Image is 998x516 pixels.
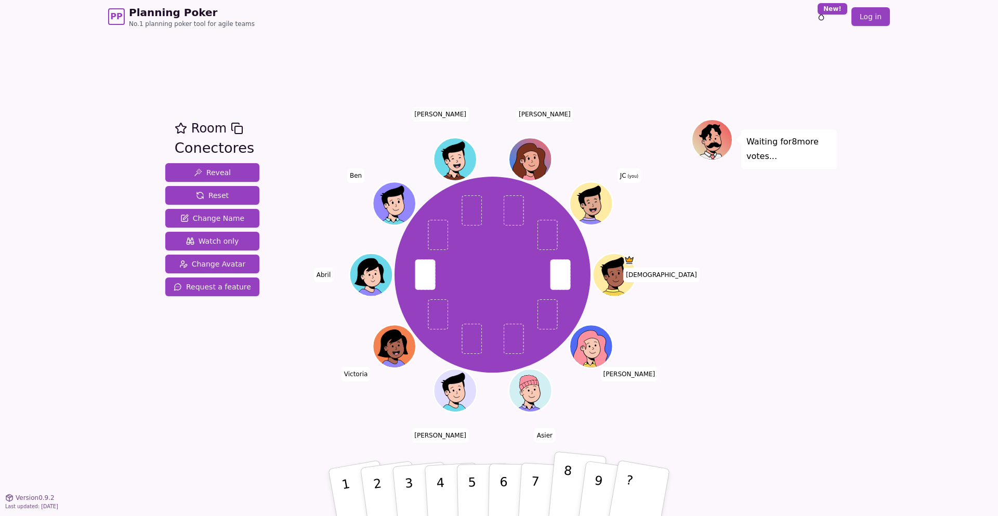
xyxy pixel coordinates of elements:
[623,268,699,282] span: Click to change your name
[851,7,890,26] a: Log in
[812,7,831,26] button: New!
[624,255,635,266] span: Jesus is the host
[186,236,239,246] span: Watch only
[165,186,259,205] button: Reset
[165,277,259,296] button: Request a feature
[174,282,251,292] span: Request a feature
[110,10,122,23] span: PP
[314,268,333,282] span: Click to change your name
[175,138,254,159] div: Conectores
[175,119,187,138] button: Add as favourite
[129,5,255,20] span: Planning Poker
[601,367,658,381] span: Click to change your name
[179,259,246,269] span: Change Avatar
[618,168,641,182] span: Click to change your name
[818,3,847,15] div: New!
[165,209,259,228] button: Change Name
[534,428,555,443] span: Click to change your name
[129,20,255,28] span: No.1 planning poker tool for agile teams
[191,119,227,138] span: Room
[412,107,469,121] span: Click to change your name
[571,183,611,223] button: Click to change your avatar
[5,504,58,509] span: Last updated: [DATE]
[746,135,832,164] p: Waiting for 8 more votes...
[165,232,259,250] button: Watch only
[108,5,255,28] a: PPPlanning PokerNo.1 planning poker tool for agile teams
[16,494,55,502] span: Version 0.9.2
[342,367,371,381] span: Click to change your name
[412,428,469,443] span: Click to change your name
[347,168,364,182] span: Click to change your name
[165,255,259,273] button: Change Avatar
[180,213,244,223] span: Change Name
[196,190,229,201] span: Reset
[5,494,55,502] button: Version0.9.2
[194,167,231,178] span: Reveal
[626,174,639,178] span: (you)
[165,163,259,182] button: Reveal
[516,107,573,121] span: Click to change your name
